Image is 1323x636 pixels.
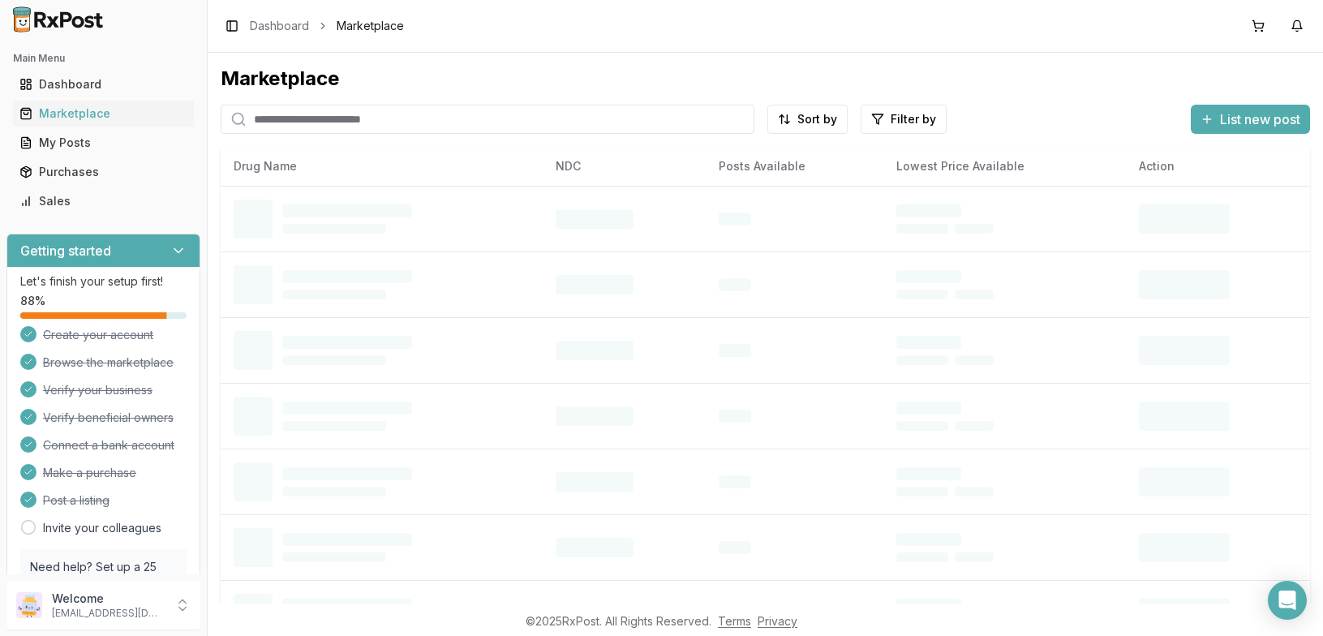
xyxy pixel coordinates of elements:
[758,614,797,628] a: Privacy
[20,293,45,309] span: 88 %
[19,164,187,180] div: Purchases
[19,76,187,92] div: Dashboard
[6,130,200,156] button: My Posts
[30,559,177,608] p: Need help? Set up a 25 minute call with our team to set up.
[6,159,200,185] button: Purchases
[1268,581,1307,620] div: Open Intercom Messenger
[6,71,200,97] button: Dashboard
[43,492,110,509] span: Post a listing
[221,147,543,186] th: Drug Name
[1126,147,1310,186] th: Action
[52,607,165,620] p: [EMAIL_ADDRESS][DOMAIN_NAME]
[13,187,194,216] a: Sales
[337,18,404,34] span: Marketplace
[543,147,707,186] th: NDC
[43,437,174,453] span: Connect a bank account
[250,18,404,34] nav: breadcrumb
[891,111,936,127] span: Filter by
[20,273,187,290] p: Let's finish your setup first!
[1191,113,1310,129] a: List new post
[20,241,111,260] h3: Getting started
[43,355,174,371] span: Browse the marketplace
[767,105,848,134] button: Sort by
[250,18,309,34] a: Dashboard
[861,105,947,134] button: Filter by
[6,6,110,32] img: RxPost Logo
[221,66,1310,92] div: Marketplace
[6,101,200,127] button: Marketplace
[6,188,200,214] button: Sales
[43,327,153,343] span: Create your account
[797,111,837,127] span: Sort by
[16,592,42,618] img: User avatar
[43,382,152,398] span: Verify your business
[13,70,194,99] a: Dashboard
[13,52,194,65] h2: Main Menu
[43,465,136,481] span: Make a purchase
[13,157,194,187] a: Purchases
[52,591,165,607] p: Welcome
[19,193,187,209] div: Sales
[13,128,194,157] a: My Posts
[1220,110,1300,129] span: List new post
[43,520,161,536] a: Invite your colleagues
[883,147,1126,186] th: Lowest Price Available
[706,147,883,186] th: Posts Available
[718,614,751,628] a: Terms
[13,99,194,128] a: Marketplace
[1191,105,1310,134] button: List new post
[19,105,187,122] div: Marketplace
[43,410,174,426] span: Verify beneficial owners
[19,135,187,151] div: My Posts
